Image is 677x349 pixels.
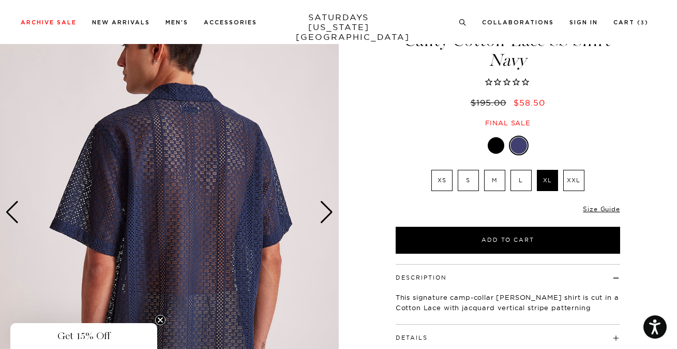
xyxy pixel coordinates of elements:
div: Previous slide [5,201,19,224]
span: $58.50 [514,97,545,108]
a: SATURDAYS[US_STATE][GEOGRAPHIC_DATA] [296,12,381,42]
a: Sign In [569,20,598,25]
a: Men's [166,20,188,25]
button: Add to Cart [396,227,620,254]
button: Close teaser [155,315,166,325]
del: $195.00 [471,97,510,108]
label: S [458,170,479,191]
div: Next slide [320,201,334,224]
span: Rated 0.0 out of 5 stars 0 reviews [394,77,622,88]
label: XL [537,170,558,191]
label: L [510,170,532,191]
a: Accessories [204,20,257,25]
label: XXL [563,170,584,191]
p: This signature camp-collar [PERSON_NAME] shirt is cut in a Cotton Lace with jacquard vertical str... [396,292,620,323]
a: Collaborations [482,20,554,25]
h1: Canty Cotton Lace SS Shirt [394,32,622,69]
label: M [484,170,505,191]
span: Get 15% Off [57,330,110,342]
span: Navy [394,52,622,69]
div: Final sale [394,119,622,127]
a: Archive Sale [21,20,77,25]
a: New Arrivals [92,20,150,25]
button: Description [396,275,447,281]
small: 3 [641,21,645,25]
button: Details [396,335,428,341]
a: Cart (3) [613,20,649,25]
div: Get 15% OffClose teaser [10,323,157,349]
label: XS [431,170,453,191]
a: Size Guide [583,205,620,213]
